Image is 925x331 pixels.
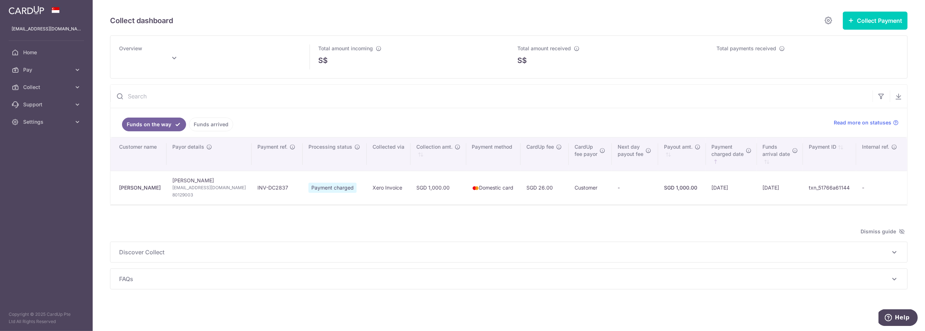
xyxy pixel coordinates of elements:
[757,137,803,171] th: Fundsarrival date : activate to sort column ascending
[172,184,246,191] span: [EMAIL_ADDRESS][DOMAIN_NAME]
[122,118,186,131] a: Funds on the way
[664,184,700,191] div: SGD 1,000.00
[110,137,167,171] th: Customer name
[612,137,658,171] th: Next daypayout fee
[612,171,658,204] td: -
[411,171,466,204] td: SGD 1,000.00
[308,143,352,150] span: Processing status
[569,137,612,171] th: CardUpfee payor
[862,143,889,150] span: Internal ref.
[110,85,873,108] input: Search
[856,137,907,171] th: Internal ref.
[23,66,71,73] span: Pay
[189,118,233,131] a: Funds arrived
[367,137,411,171] th: Collected via
[318,55,328,66] span: S$
[23,84,71,91] span: Collect
[717,45,777,51] span: Total payments received
[9,6,44,14] img: CardUp
[712,143,744,158] span: Payment charged date
[526,143,554,150] span: CardUp fee
[119,45,142,51] span: Overview
[861,227,905,236] span: Dismiss guide
[23,101,71,108] span: Support
[167,171,252,204] td: [PERSON_NAME]
[257,143,287,150] span: Payment ref.
[119,184,161,191] div: [PERSON_NAME]
[521,171,569,204] td: SGD 26.00
[843,12,908,30] button: Collect Payment
[119,248,899,256] p: Discover Collect
[23,49,71,56] span: Home
[757,171,803,204] td: [DATE]
[569,171,612,204] td: Customer
[763,143,790,158] span: Funds arrival date
[618,143,643,158] span: Next day payout fee
[119,248,890,256] span: Discover Collect
[119,275,890,283] span: FAQs
[252,137,303,171] th: Payment ref.
[172,143,204,150] span: Payor details
[12,25,81,33] p: [EMAIL_ADDRESS][DOMAIN_NAME]
[466,137,521,171] th: Payment method
[658,137,706,171] th: Payout amt. : activate to sort column ascending
[472,184,479,192] img: mastercard-sm-87a3fd1e0bddd137fecb07648320f44c262e2538e7db6024463105ddbc961eb2.png
[518,55,527,66] span: S$
[834,119,891,126] span: Read more on statuses
[416,143,453,150] span: Collection amt.
[16,5,31,12] span: Help
[23,118,71,126] span: Settings
[466,171,521,204] td: Domestic card
[308,183,357,193] span: Payment charged
[411,137,466,171] th: Collection amt. : activate to sort column ascending
[803,171,856,204] td: txn_51766a61144
[664,143,693,150] span: Payout amt.
[834,119,899,126] a: Read more on statuses
[167,137,252,171] th: Payor details
[303,137,367,171] th: Processing status
[119,275,899,283] p: FAQs
[172,191,246,199] span: 80129003
[521,137,569,171] th: CardUp fee
[252,171,303,204] td: INV-DC2837
[803,137,856,171] th: Payment ID: activate to sort column ascending
[879,309,918,327] iframe: Opens a widget where you can find more information
[706,171,757,204] td: [DATE]
[575,143,597,158] span: CardUp fee payor
[706,137,757,171] th: Paymentcharged date : activate to sort column ascending
[367,171,411,204] td: Xero Invoice
[856,171,907,204] td: -
[518,45,571,51] span: Total amount received
[318,45,373,51] span: Total amount incoming
[110,15,173,26] h5: Collect dashboard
